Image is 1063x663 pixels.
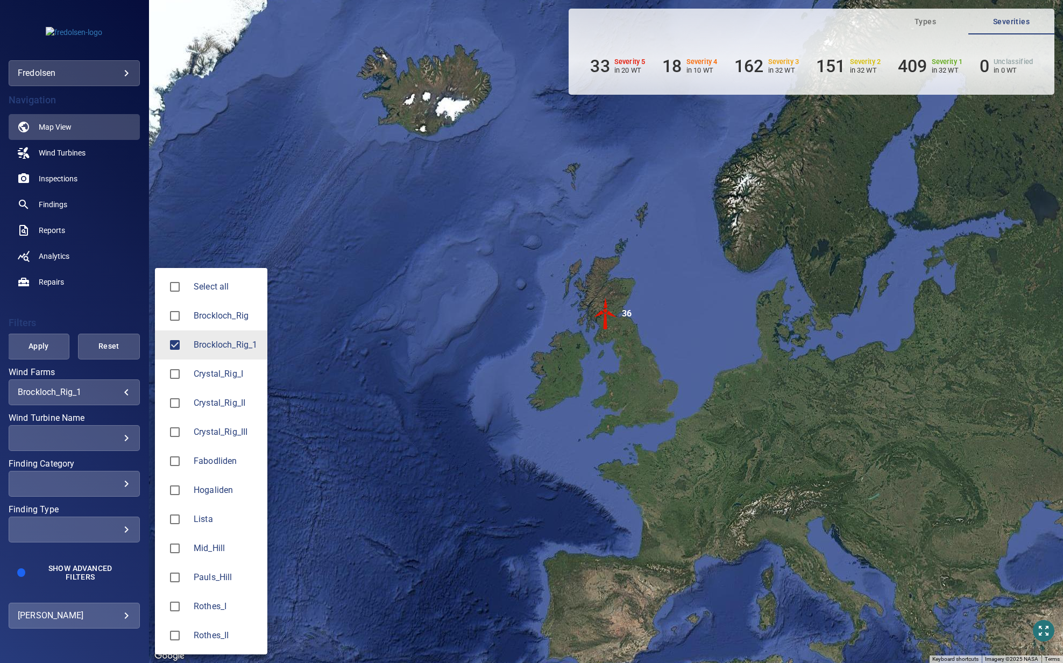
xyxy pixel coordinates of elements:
[194,397,259,410] span: Crystal_Rig_II
[155,268,267,654] ul: Brockloch_Rig_1
[194,513,259,526] span: Lista
[194,455,259,468] span: Fabodliden
[164,392,186,414] span: Crystal_Rig_II
[164,450,186,472] span: Fabodliden
[164,624,186,647] span: Rothes_II
[194,309,259,322] span: Brockloch_Rig
[164,421,186,443] span: Crystal_Rig_III
[164,537,186,560] span: Mid_Hill
[194,513,259,526] div: Wind Farms Lista
[194,338,259,351] span: Brockloch_Rig_1
[164,479,186,502] span: Hogaliden
[194,338,259,351] div: Wind Farms Brockloch_Rig_1
[194,600,259,613] span: Rothes_I
[164,508,186,531] span: Lista
[194,368,259,380] div: Wind Farms Crystal_Rig_I
[194,542,259,555] span: Mid_Hill
[164,595,186,618] span: Rothes_I
[194,397,259,410] div: Wind Farms Crystal_Rig_II
[194,426,259,439] span: Crystal_Rig_III
[164,305,186,327] span: Brockloch_Rig
[194,629,259,642] div: Wind Farms Rothes_II
[194,600,259,613] div: Wind Farms Rothes_I
[194,309,259,322] div: Wind Farms Brockloch_Rig
[194,571,259,584] div: Wind Farms Pauls_Hill
[194,280,259,293] span: Select all
[164,566,186,589] span: Pauls_Hill
[194,484,259,497] div: Wind Farms Hogaliden
[194,426,259,439] div: Wind Farms Crystal_Rig_III
[164,363,186,385] span: Crystal_Rig_I
[194,629,259,642] span: Rothes_II
[164,334,186,356] span: Brockloch_Rig_1
[194,455,259,468] div: Wind Farms Fabodliden
[194,484,259,497] span: Hogaliden
[194,368,259,380] span: Crystal_Rig_I
[194,542,259,555] div: Wind Farms Mid_Hill
[194,571,259,584] span: Pauls_Hill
